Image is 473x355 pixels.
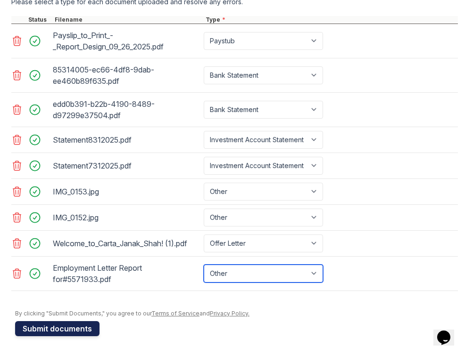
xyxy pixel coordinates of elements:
div: Payslip_to_Print_-_Report_Design_09_26_2025.pdf [53,28,200,54]
div: Statement7312025.pdf [53,158,200,173]
a: Terms of Service [151,310,199,317]
div: edd0b391-b22b-4190-8489-d97299e37504.pdf [53,97,200,123]
div: IMG_0153.jpg [53,184,200,199]
div: By clicking "Submit Documents," you agree to our and [15,310,458,317]
div: Status [26,16,53,24]
div: Type [204,16,458,24]
div: Filename [53,16,204,24]
div: Welcome_to_Carta_Janak_Shah! (1).pdf [53,236,200,251]
div: Statement8312025.pdf [53,132,200,147]
a: Privacy Policy. [210,310,249,317]
iframe: chat widget [433,317,464,346]
div: IMG_0152.jpg [53,210,200,225]
div: 85314005-ec66-4df8-9dab-ee460b89f635.pdf [53,62,200,89]
div: Employment Letter Report for#5571933.pdf [53,260,200,287]
button: Submit documents [15,321,100,336]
